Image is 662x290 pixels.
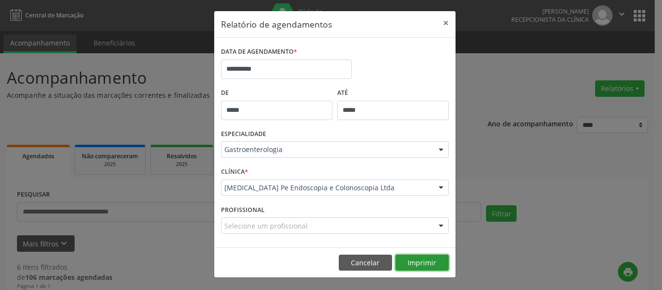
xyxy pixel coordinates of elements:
label: CLÍNICA [221,165,248,180]
h5: Relatório de agendamentos [221,18,332,31]
button: Imprimir [395,255,449,271]
label: ESPECIALIDADE [221,127,266,142]
span: [MEDICAL_DATA] Pe Endoscopia e Colonoscopia Ltda [224,183,429,193]
span: Selecione um profissional [224,221,308,231]
label: De [221,86,332,101]
button: Close [436,11,456,35]
span: Gastroenterologia [224,145,429,154]
label: DATA DE AGENDAMENTO [221,45,297,60]
label: ATÉ [337,86,449,101]
label: PROFISSIONAL [221,202,265,217]
button: Cancelar [339,255,392,271]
